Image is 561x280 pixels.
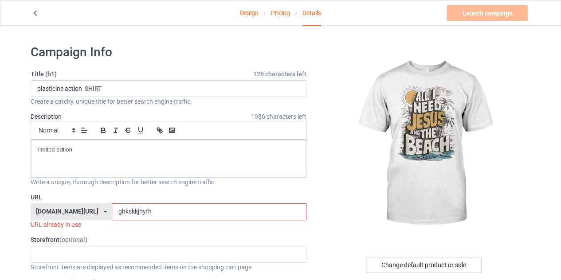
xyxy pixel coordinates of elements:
[31,178,306,187] div: Write a unique, thorough description for better search engine traffic.
[31,220,306,229] div: URL already in use
[302,0,321,26] div: Details
[240,0,259,25] a: Design
[31,193,306,202] label: URL
[31,70,306,78] label: Title (h1)
[253,70,306,78] span: 126 characters left
[36,208,98,214] div: [DOMAIN_NAME][URL]
[366,257,482,273] div: Change default product or side
[271,0,290,25] a: Pricing
[38,146,299,154] p: limited edtion
[31,235,306,244] label: Storefront
[31,113,62,120] label: Description
[59,236,87,243] span: (optional)
[31,97,306,106] div: Create a catchy, unique title for better search engine traffic.
[251,112,306,121] span: 1986 characters left
[31,263,306,272] div: Storefront items are displayed as recommended items on the shopping cart page.
[31,44,306,60] h1: Campaign Info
